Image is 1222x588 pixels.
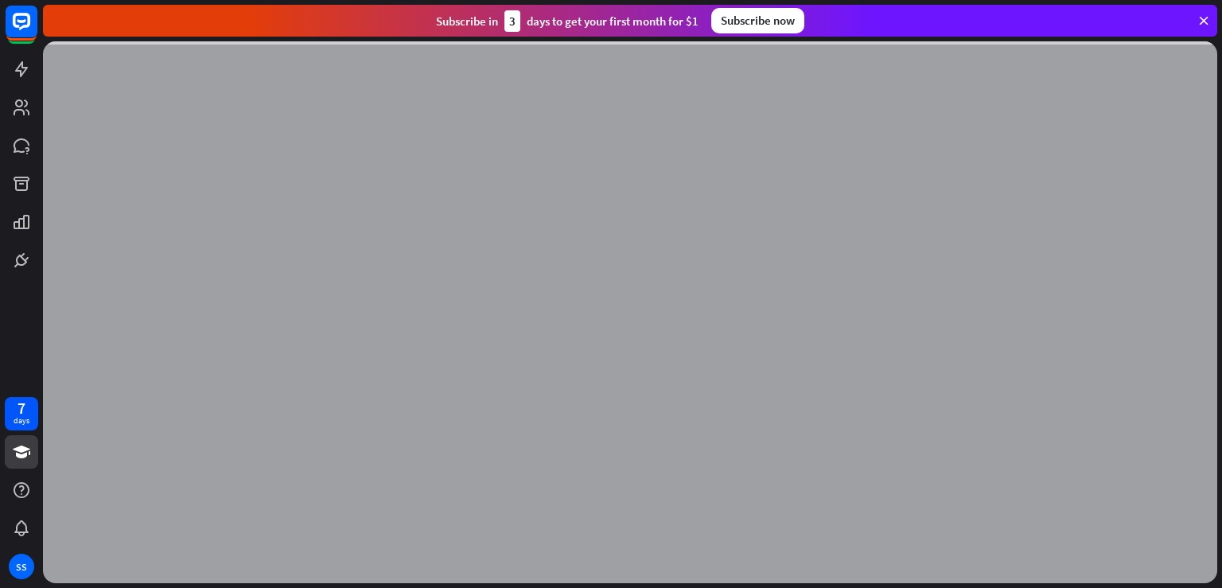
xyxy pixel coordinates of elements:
div: Subscribe now [711,8,804,33]
a: 7 days [5,397,38,430]
div: Subscribe in days to get your first month for $1 [436,10,699,32]
div: 7 [18,401,25,415]
div: 3 [504,10,520,32]
div: days [14,415,29,426]
div: SS [9,554,34,579]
